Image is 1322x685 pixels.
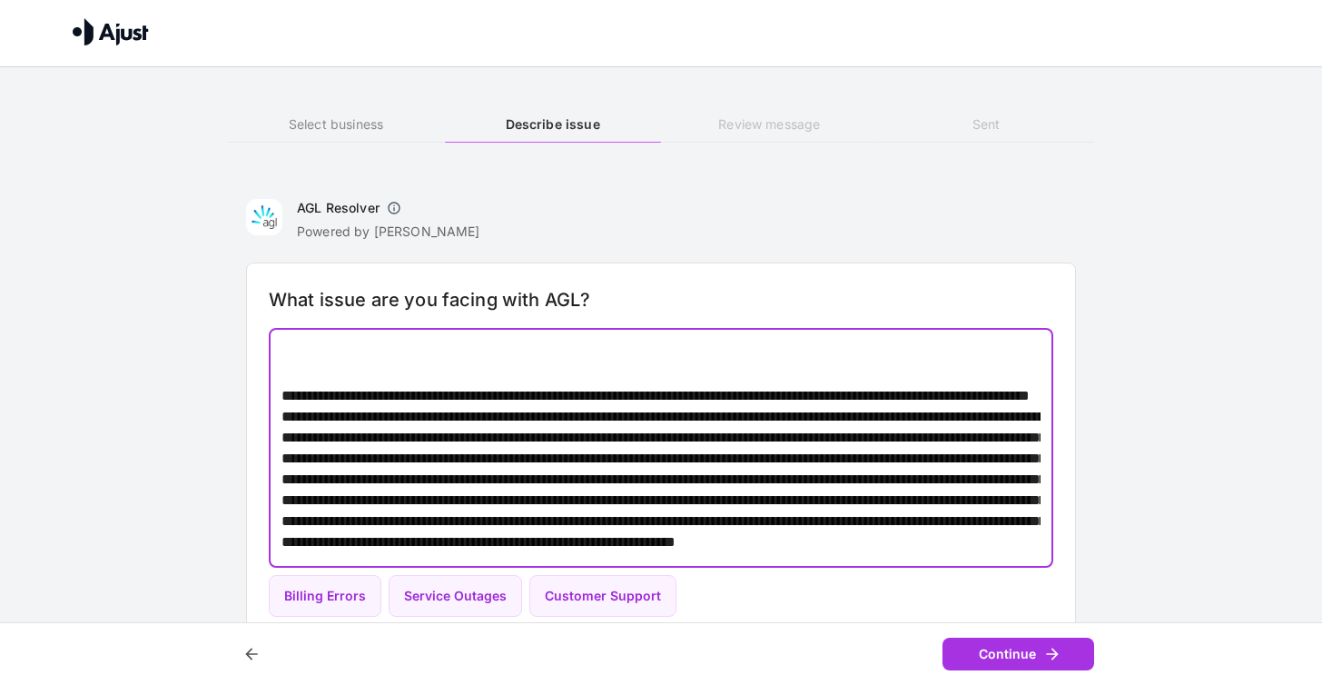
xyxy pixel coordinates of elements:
button: Customer Support [529,575,676,618]
p: Powered by [PERSON_NAME] [297,223,480,241]
h6: Sent [878,114,1094,134]
h6: Select business [228,114,444,134]
h6: What issue are you facing with AGL? [269,285,1053,314]
h6: Describe issue [445,114,661,134]
img: Ajust [73,18,149,45]
button: Continue [942,638,1094,671]
button: Billing Errors [269,575,381,618]
h6: Review message [661,114,877,134]
img: AGL [246,199,282,235]
button: Service Outages [389,575,522,618]
h6: AGL Resolver [297,199,380,217]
